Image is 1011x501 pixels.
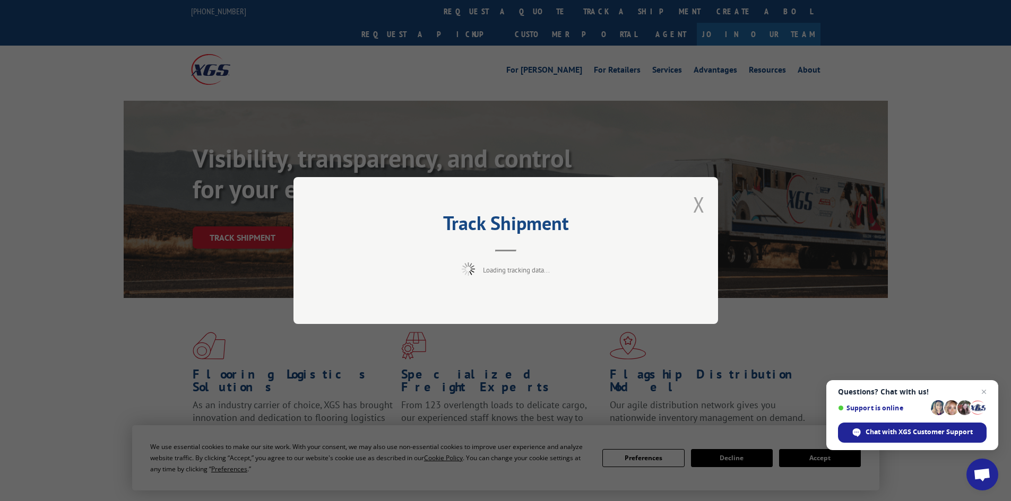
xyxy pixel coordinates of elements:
[966,459,998,490] div: Open chat
[838,388,987,396] span: Questions? Chat with us!
[462,262,475,276] img: xgs-loading
[347,216,665,236] h2: Track Shipment
[838,423,987,443] div: Chat with XGS Customer Support
[483,266,550,275] span: Loading tracking data...
[866,427,973,437] span: Chat with XGS Customer Support
[838,404,927,412] span: Support is online
[693,190,705,218] button: Close modal
[978,385,990,398] span: Close chat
